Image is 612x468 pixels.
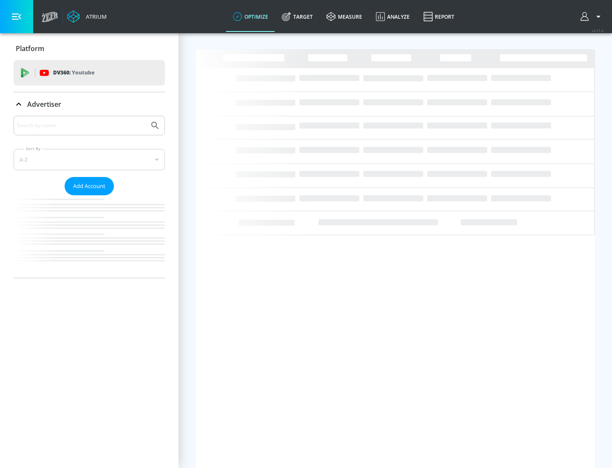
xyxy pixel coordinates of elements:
div: Advertiser [14,116,165,278]
input: Search by name [17,120,146,131]
a: optimize [226,1,275,32]
div: DV360: Youtube [14,60,165,86]
a: Report [416,1,461,32]
a: Analyze [369,1,416,32]
div: Platform [14,37,165,60]
div: Advertiser [14,92,165,116]
nav: list of Advertiser [14,195,165,278]
div: Atrium [82,13,107,20]
span: Add Account [73,181,105,191]
p: DV360: [53,68,94,77]
div: A-Z [14,149,165,170]
a: Target [275,1,320,32]
a: Atrium [67,10,107,23]
p: Youtube [72,68,94,77]
p: Advertiser [27,100,61,109]
p: Platform [16,44,44,53]
span: v 4.25.4 [592,28,603,33]
button: Add Account [65,177,114,195]
a: measure [320,1,369,32]
label: Sort By [24,146,42,151]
